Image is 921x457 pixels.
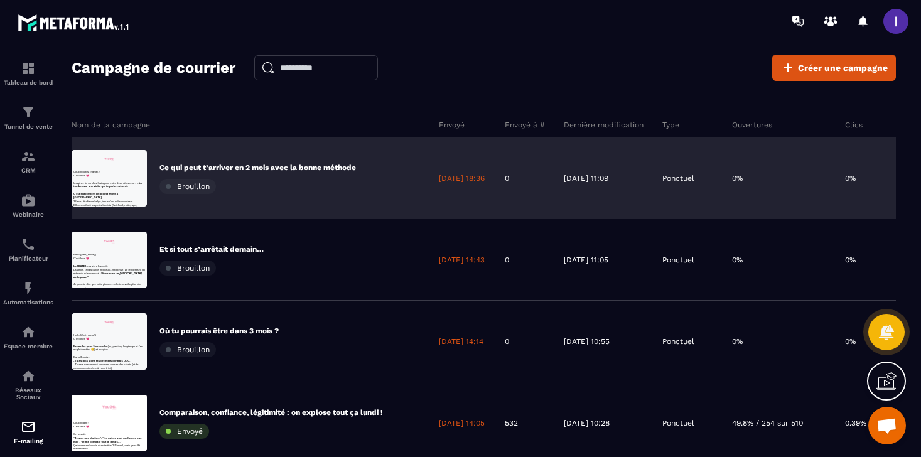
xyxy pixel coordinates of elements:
[6,78,245,127] p: Coucou girl ! C'est Inès 💗
[6,126,200,149] strong: Tu sais ce qui fait la différence entre celles qui réussissent et celles qui abandonnent ?
[21,368,36,384] img: social-network
[6,88,245,125] p: Coucou girl ! C'est Inès 💗
[159,244,264,254] p: Et si tout s’arrêtait demain…
[564,255,608,265] p: [DATE] 11:05
[40,158,156,168] strong: ET avancer sur tes projets !
[3,271,53,315] a: automationsautomationsAutomatisations
[6,138,234,161] strong: “Je suis pas légitime”, “les autres sont meilleures que moi”, “je me compare tout le temps…”
[564,336,610,347] p: [DATE] 10:55
[868,407,906,444] a: Ouvrir le chat
[6,182,244,205] strong: Pas besoin de choisir : tu peux kiffer ton été et continuer à construire ta vie de créatrice.
[439,173,485,183] p: [DATE] 18:36
[177,345,210,354] span: Brouillon
[6,125,245,199] p: On le sait : Ça tourne en boucle dans ta tête ? Normal, mais ça suffit maintenant !
[439,255,485,265] p: [DATE] 14:43
[662,173,694,183] p: Ponctuel
[6,141,155,164] strong: C’est exactement ce qui est arrivé à [GEOGRAPHIC_DATA].
[505,173,509,183] p: 0
[21,237,36,252] img: scheduler
[6,141,245,153] p: Dans 3 mois :
[662,255,694,265] p: Ponctuel
[6,95,245,120] p: Coucou girl ! C'est Inès 💗
[6,80,116,90] strong: Coucou {{first_name}},
[6,169,245,207] p: Je peux te dire que cette phrase… elle te réveille plus vite qu’un double espresso.
[564,418,610,428] p: [DATE] 10:28
[159,163,356,173] p: Ce qui peut t’arriver en 2 mois avec la bonne méthode
[505,336,509,347] p: 0
[798,62,888,74] span: Créer une campagne
[6,104,245,141] p: Imagine : tu scrolles Instagram entre deux révisions… et
[3,183,53,227] a: automationsautomationsWebinaire
[845,336,856,347] p: 0%
[21,149,36,164] img: formation
[6,153,196,163] strong: - Tu as déjà signé tes premiers contrats UGC.
[3,227,53,271] a: schedulerschedulerPlanificateur
[6,177,245,214] p: Elle enchaînait les petits boulots (fast-food, nettoyage, études par défaut) pour s’en sortir… ma...
[564,120,644,130] p: Dernière modification
[6,153,245,227] p: - Tu sais exactement comment trouver des clients (et ils commencent même à venir à toi). - Tu te ...
[6,79,245,104] p: C’est Inès 💗
[732,173,743,183] p: 0%
[18,11,131,34] img: logo
[6,163,245,176] p: ❌
[6,67,245,79] p: Coucou {{first_name}}!
[3,315,53,359] a: automationsautomationsEspace membre
[6,72,245,84] p: Hello {{first_name}} !
[6,76,245,113] p: Coucou queen ! C'est Inès 💗
[732,120,772,130] p: Ouvertures
[732,336,743,347] p: 0%
[6,132,245,181] p: Bon août, c’est fait pour quoi ? Se reposer, bronzer un peu (ou cramer), manger des glaces…
[72,55,235,80] h2: Campagne de courrier
[845,255,856,265] p: 0%
[6,104,120,114] strong: Ferme les yeux 5 secondes
[505,120,545,130] p: Envoyé à #
[6,177,245,191] p: →
[21,325,36,340] img: automations
[505,255,509,265] p: 0
[6,127,245,202] p: Je le sais. Vous êtes nombreuses à nous le dire en coaching ou en DM : “J’ai du mal à m’organiser...
[177,264,210,272] span: Brouillon
[21,105,36,120] img: formation
[439,120,465,130] p: Envoyé
[159,407,383,417] p: Comparaison, confiance, légitimité : on explose tout ça lundi !
[3,211,53,218] p: Webinaire
[439,418,485,428] p: [DATE] 14:05
[845,120,863,130] p: Clics
[3,167,53,174] p: CRM
[662,418,694,428] p: Ponctuel
[6,165,245,178] p: 23 ans, étudiante belge, issue d’un milieu modeste.
[21,419,36,434] img: email
[3,359,53,410] a: social-networksocial-networkRéseaux Sociaux
[6,67,245,104] p: Hello {{first_name}} ! C’est Inès 💗
[505,418,518,428] p: 532
[72,120,150,130] p: Nom de la campagne
[21,281,36,296] img: automations
[3,79,53,86] p: Tableau de bord
[6,83,245,108] p: C’est Inès 💗
[3,51,53,95] a: formationformationTableau de bord
[16,178,43,189] strong: FAUX
[19,164,225,175] strong: Il faut être influenceuse pour faire de l’UGC
[845,418,907,428] p: 0.39% / 2 sur 510
[3,343,53,350] p: Espace membre
[6,109,48,119] strong: Le [DATE]
[6,175,245,212] p: Et là, à la moitié du challenge, c’est justement le moment où beaucoup lèvent le pied… Pas toi.
[3,123,53,130] p: Tunnel de vente
[6,104,245,141] p: (ok, pas trop longtemps si t’es en plein métro 😅) et imagine…
[177,182,210,191] span: Brouillon
[732,418,803,428] p: 49.8% / 254 sur 510
[3,139,53,183] a: formationformationCRM
[177,427,203,436] span: Envoyé
[732,255,743,265] p: 0%
[6,134,234,156] em: “Vous avez un [MEDICAL_DATA] de la peau.”
[772,55,896,81] a: Créer une campagne
[662,120,679,130] p: Type
[3,387,53,401] p: Réseaux Sociaux
[662,336,694,347] p: Ponctuel
[439,336,483,347] p: [DATE] 14:14
[564,173,608,183] p: [DATE] 11:09
[845,173,856,183] p: 0%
